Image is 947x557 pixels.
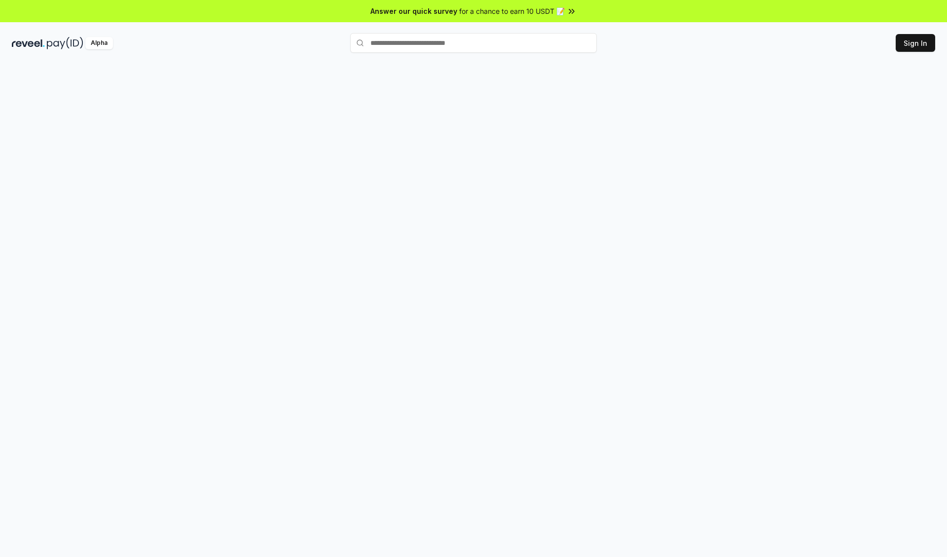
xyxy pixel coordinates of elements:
span: for a chance to earn 10 USDT 📝 [459,6,565,16]
img: pay_id [47,37,83,49]
button: Sign In [896,34,935,52]
span: Answer our quick survey [370,6,457,16]
img: reveel_dark [12,37,45,49]
div: Alpha [85,37,113,49]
